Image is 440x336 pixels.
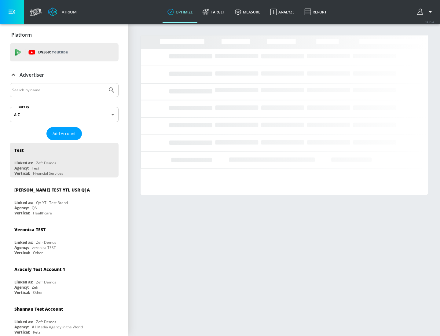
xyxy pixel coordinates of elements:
[14,166,29,171] div: Agency:
[48,7,77,16] a: Atrium
[10,262,119,297] div: Aracely Test Account 1Linked as:Zefr DemosAgency:ZefrVertical:Other
[33,210,52,216] div: Healthcare
[14,240,33,245] div: Linked as:
[14,330,30,335] div: Vertical:
[14,250,30,255] div: Vertical:
[163,1,198,23] a: optimize
[32,285,39,290] div: Zefr
[20,71,44,78] p: Advertiser
[33,171,63,176] div: Financial Services
[10,26,119,43] div: Platform
[14,200,33,205] div: Linked as:
[198,1,230,23] a: Target
[36,200,68,205] div: QA YTL Test Brand
[14,205,29,210] div: Agency:
[14,227,46,232] div: Veronica TEST
[14,324,29,330] div: Agency:
[33,250,43,255] div: Other
[32,205,37,210] div: QA
[32,324,83,330] div: #1 Media Agency in the World
[10,143,119,177] div: TestLinked as:Zefr DemosAgency:TestVertical:Financial Services
[36,240,56,245] div: Zefr Demos
[53,130,76,137] span: Add Account
[10,222,119,257] div: Veronica TESTLinked as:Zefr DemosAgency:veronica TESTVertical:Other
[14,319,33,324] div: Linked as:
[32,166,39,171] div: Test
[14,290,30,295] div: Vertical:
[11,31,32,38] p: Platform
[10,66,119,83] div: Advertiser
[14,171,30,176] div: Vertical:
[38,49,68,56] p: DV360:
[33,290,43,295] div: Other
[10,43,119,61] div: DV360: Youtube
[14,187,90,193] div: [PERSON_NAME] TEST YTL USR Q|A
[10,182,119,217] div: [PERSON_NAME] TEST YTL USR Q|ALinked as:QA YTL Test BrandAgency:QAVertical:Healthcare
[14,160,33,166] div: Linked as:
[12,86,105,94] input: Search by name
[46,127,82,140] button: Add Account
[14,279,33,285] div: Linked as:
[14,306,63,312] div: Shannan Test Account
[14,266,65,272] div: Aracely Test Account 1
[33,330,42,335] div: Retail
[14,245,29,250] div: Agency:
[17,105,31,109] label: Sort By
[36,279,56,285] div: Zefr Demos
[32,245,56,250] div: veronica TEST
[14,147,24,153] div: Test
[36,319,56,324] div: Zefr Demos
[425,20,434,24] span: v 4.25.4
[52,49,68,55] p: Youtube
[14,285,29,290] div: Agency:
[230,1,265,23] a: measure
[36,160,56,166] div: Zefr Demos
[59,9,77,15] div: Atrium
[299,1,332,23] a: Report
[265,1,299,23] a: Analyze
[14,210,30,216] div: Vertical:
[10,107,119,122] div: A-Z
